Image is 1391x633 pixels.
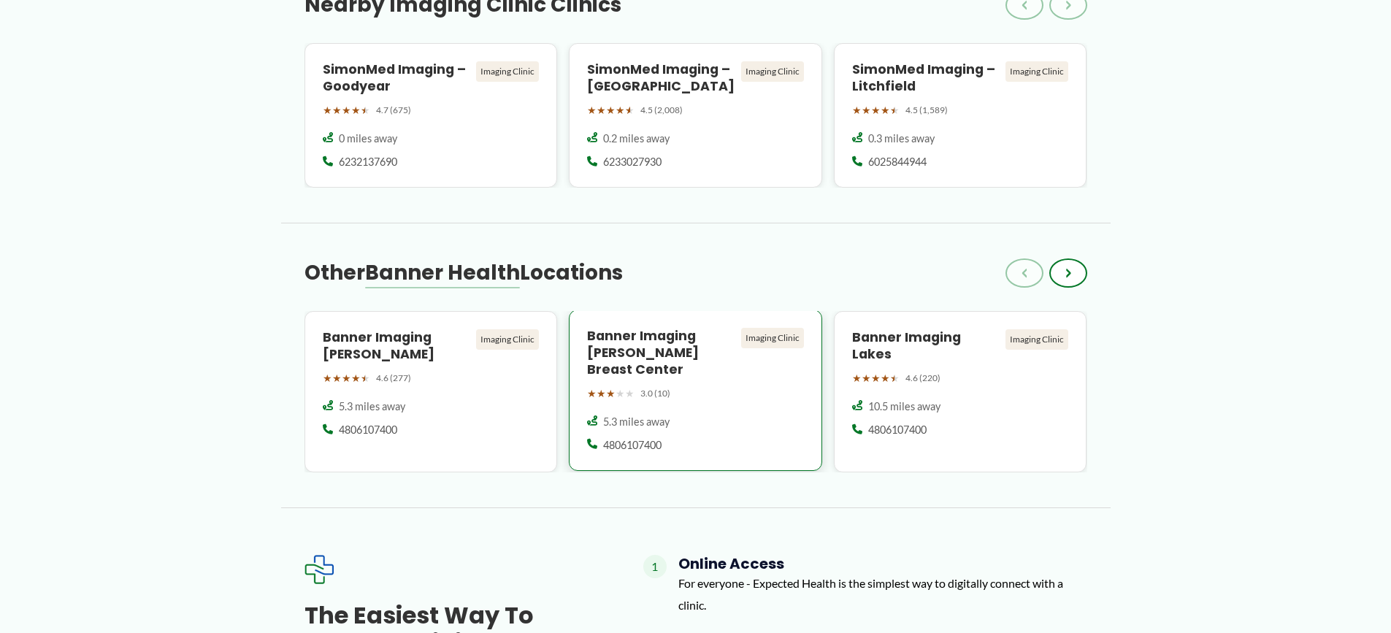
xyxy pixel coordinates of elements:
a: Banner Imaging [PERSON_NAME] Breast Center Imaging Clinic ★★★★★ 3.0 (10) 5.3 miles away 4806107400 [569,311,822,472]
div: Imaging Clinic [741,328,804,348]
span: 4806107400 [603,438,662,453]
span: ★ [852,369,862,388]
span: ★ [616,384,625,403]
span: ★ [332,101,342,120]
button: ‹ [1005,258,1043,288]
div: Imaging Clinic [1005,329,1068,350]
span: ★ [587,384,597,403]
h4: Banner Imaging Lakes [852,329,1000,363]
span: ★ [862,369,871,388]
span: ★ [587,101,597,120]
span: ★ [361,101,370,120]
span: ★ [351,101,361,120]
span: ★ [606,384,616,403]
h4: Banner Imaging [PERSON_NAME] [323,329,471,363]
span: 0.3 miles away [868,131,935,146]
h4: SimonMed Imaging – [GEOGRAPHIC_DATA] [587,61,735,95]
img: Expected Healthcare Logo [304,555,334,584]
h4: SimonMed Imaging – Goodyear [323,61,471,95]
span: 5.3 miles away [603,415,670,429]
span: ★ [871,369,881,388]
h3: Other Locations [304,260,623,286]
span: ★ [881,101,890,120]
span: 1 [643,555,667,578]
span: 0 miles away [339,131,397,146]
span: ★ [625,384,635,403]
span: ★ [606,101,616,120]
a: SimonMed Imaging – [GEOGRAPHIC_DATA] Imaging Clinic ★★★★★ 4.5 (2,008) 0.2 miles away 6233027930 [569,43,822,188]
a: Banner Imaging Lakes Imaging Clinic ★★★★★ 4.6 (220) 10.5 miles away 4806107400 [834,311,1087,472]
span: ★ [616,101,625,120]
span: 3.0 (10) [640,385,670,402]
span: ★ [862,101,871,120]
span: ★ [351,369,361,388]
button: › [1049,258,1087,288]
span: ★ [332,369,342,388]
span: ★ [625,101,635,120]
span: 6233027930 [603,155,662,169]
h4: Banner Imaging [PERSON_NAME] Breast Center [587,328,735,378]
a: SimonMed Imaging – Goodyear Imaging Clinic ★★★★★ 4.7 (675) 0 miles away 6232137690 [304,43,558,188]
span: ★ [361,369,370,388]
span: 4806107400 [868,423,927,437]
span: ★ [323,369,332,388]
span: 4.6 (220) [905,370,940,386]
span: ★ [890,369,900,388]
span: ★ [852,101,862,120]
h4: Online Access [678,555,1087,572]
span: 10.5 miles away [868,399,940,414]
span: ★ [871,101,881,120]
div: Imaging Clinic [1005,61,1068,82]
span: ★ [597,101,606,120]
a: SimonMed Imaging – Litchfield Imaging Clinic ★★★★★ 4.5 (1,589) 0.3 miles away 6025844944 [834,43,1087,188]
span: ★ [881,369,890,388]
span: ‹ [1022,264,1027,282]
h4: SimonMed Imaging – Litchfield [852,61,1000,95]
span: ★ [890,101,900,120]
span: 6232137690 [339,155,397,169]
span: Banner Health [365,258,520,287]
span: ★ [323,101,332,120]
span: 4806107400 [339,423,397,437]
p: For everyone - Expected Health is the simplest way to digitally connect with a clinic. [678,572,1087,615]
span: 6025844944 [868,155,927,169]
div: Imaging Clinic [476,61,539,82]
span: 4.5 (1,589) [905,102,948,118]
a: Banner Imaging [PERSON_NAME] Imaging Clinic ★★★★★ 4.6 (277) 5.3 miles away 4806107400 [304,311,558,472]
span: 0.2 miles away [603,131,670,146]
div: Imaging Clinic [741,61,804,82]
div: Imaging Clinic [476,329,539,350]
span: 4.7 (675) [376,102,411,118]
span: 4.5 (2,008) [640,102,683,118]
span: 5.3 miles away [339,399,405,414]
span: ★ [342,101,351,120]
span: › [1065,264,1071,282]
span: ★ [597,384,606,403]
span: ★ [342,369,351,388]
span: 4.6 (277) [376,370,411,386]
